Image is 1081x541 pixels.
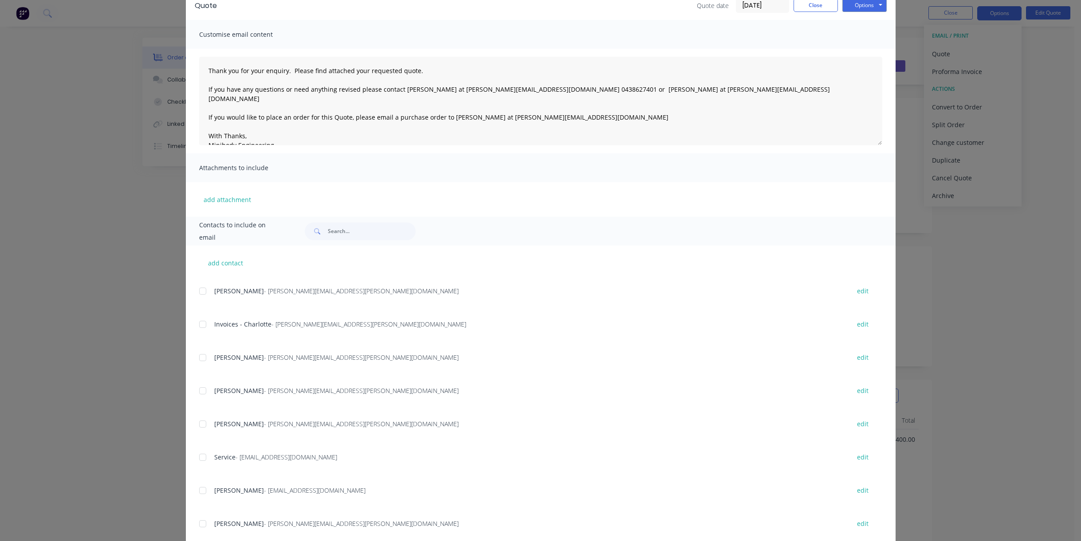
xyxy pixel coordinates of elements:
[264,420,459,428] span: - [PERSON_NAME][EMAIL_ADDRESS][PERSON_NAME][DOMAIN_NAME]
[264,386,459,395] span: - [PERSON_NAME][EMAIL_ADDRESS][PERSON_NAME][DOMAIN_NAME]
[852,285,874,297] button: edit
[214,353,264,362] span: [PERSON_NAME]
[214,287,264,295] span: [PERSON_NAME]
[264,287,459,295] span: - [PERSON_NAME][EMAIL_ADDRESS][PERSON_NAME][DOMAIN_NAME]
[852,318,874,330] button: edit
[264,486,366,494] span: - [EMAIL_ADDRESS][DOMAIN_NAME]
[271,320,466,328] span: - [PERSON_NAME][EMAIL_ADDRESS][PERSON_NAME][DOMAIN_NAME]
[328,222,416,240] input: Search...
[214,320,271,328] span: Invoices - Charlotte
[852,484,874,496] button: edit
[852,351,874,363] button: edit
[195,0,217,11] div: Quote
[214,519,264,528] span: [PERSON_NAME]
[199,193,256,206] button: add attachment
[214,453,236,461] span: Service
[697,1,729,10] span: Quote date
[214,420,264,428] span: [PERSON_NAME]
[214,386,264,395] span: [PERSON_NAME]
[199,219,283,244] span: Contacts to include on email
[199,162,297,174] span: Attachments to include
[852,418,874,430] button: edit
[199,28,297,41] span: Customise email content
[264,353,459,362] span: - [PERSON_NAME][EMAIL_ADDRESS][PERSON_NAME][DOMAIN_NAME]
[264,519,459,528] span: - [PERSON_NAME][EMAIL_ADDRESS][PERSON_NAME][DOMAIN_NAME]
[199,57,882,145] textarea: Thank you for your enquiry. Please find attached your requested quote. If you have any questions ...
[852,385,874,397] button: edit
[199,256,252,269] button: add contact
[852,451,874,463] button: edit
[214,486,264,494] span: [PERSON_NAME]
[236,453,337,461] span: - [EMAIL_ADDRESS][DOMAIN_NAME]
[852,518,874,529] button: edit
